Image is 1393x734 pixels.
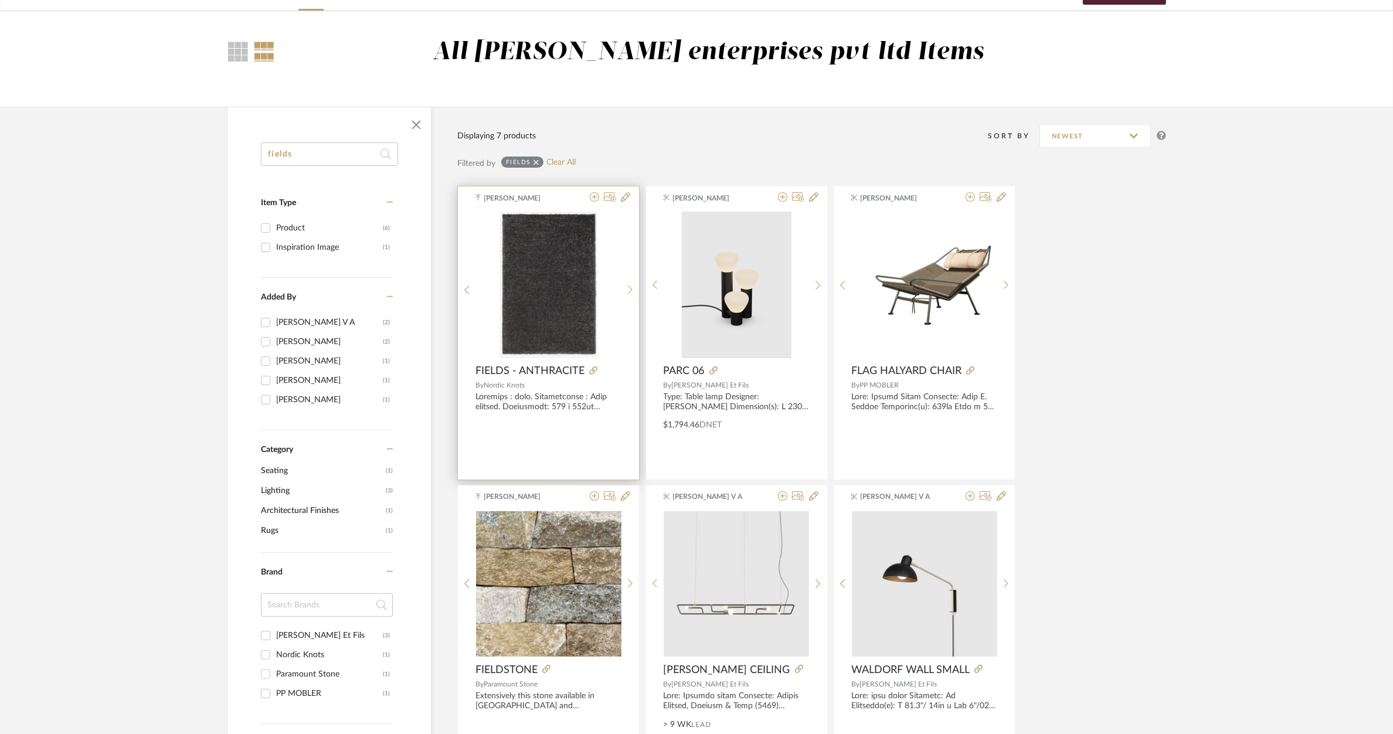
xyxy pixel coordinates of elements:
[475,664,538,677] span: FIELDSTONE
[261,461,383,481] span: Seating
[261,293,296,301] span: Added By
[664,392,810,412] div: Type: Table lamp Designer: [PERSON_NAME] Dimension(s): L 230 x W 230 x H 460 mm Material/Finishes...
[383,313,390,332] div: (2)
[476,511,621,657] img: FIELDSTONE
[261,481,383,501] span: Lighting
[261,501,383,521] span: Architectural Finishes
[383,371,390,390] div: (1)
[276,684,383,703] div: PP MOBLER
[276,645,383,664] div: Nordic Knots
[672,382,749,389] span: [PERSON_NAME] Et Fils
[664,511,809,657] img: BEAUBIEN CEILING
[383,626,390,645] div: (3)
[276,313,383,332] div: [PERSON_NAME] V A
[383,352,390,371] div: (1)
[261,142,398,166] input: Search within 7 results
[475,681,484,688] span: By
[261,445,293,455] span: Category
[276,626,383,645] div: [PERSON_NAME] Et Fils
[383,219,390,237] div: (6)
[383,684,390,703] div: (1)
[484,382,525,389] span: Nordic Knots
[383,238,390,257] div: (1)
[672,193,746,203] span: [PERSON_NAME]
[261,568,283,576] span: Brand
[484,491,558,502] span: [PERSON_NAME]
[261,521,383,541] span: Rugs
[405,113,428,137] button: Close
[276,390,383,409] div: [PERSON_NAME]
[664,365,705,378] span: PARC 06
[383,665,390,684] div: (1)
[383,332,390,351] div: (2)
[476,212,621,358] div: 0
[672,491,746,502] span: [PERSON_NAME] V A
[851,691,997,711] div: Lore: ipsu dolor Sitametc: Ad Elitseddo(e): T 81.3"/ 14in u Lab 6"/02et d M78"/ 71al Enimad : 2.6...
[852,511,997,657] img: WALDORF WALL SMALL
[851,392,997,412] div: Lore: Ipsumd Sitam Consecte: Adip E. Seddoe Temporinc(u): 639la Etdo m 576 al Enima m 46ve Quis N...
[276,238,383,257] div: Inspiration Image
[682,212,791,358] img: PARC 06
[276,371,383,390] div: [PERSON_NAME]
[852,236,997,334] img: FLAG HALYARD CHAIR
[859,382,899,389] span: PP MOBLER
[861,193,935,203] span: [PERSON_NAME]
[276,352,383,371] div: [PERSON_NAME]
[457,157,495,170] div: Filtered by
[851,664,970,677] span: WALDORF WALL SMALL
[484,681,538,688] span: Paramount Stone
[475,382,484,389] span: By
[859,681,937,688] span: [PERSON_NAME] Et Fils
[383,390,390,409] div: (1)
[506,158,531,166] div: fields
[433,38,984,67] div: All [PERSON_NAME] enterprises pvt ltd Items
[546,158,576,168] a: Clear All
[261,199,296,207] span: Item Type
[383,645,390,664] div: (1)
[484,193,558,203] span: [PERSON_NAME]
[386,501,393,520] span: (1)
[664,681,672,688] span: By
[386,481,393,500] span: (3)
[664,691,810,711] div: Lore: Ipsumdo sitam Consecte: Adipis Elitsed, Doeiusm & Temp (5469) Incididun(u): L 2289 e D 986 ...
[700,421,722,429] span: DNET
[475,365,585,378] span: FIELDS - ANTHRACITE
[276,665,383,684] div: Paramount Stone
[664,382,672,389] span: By
[851,382,859,389] span: By
[475,392,621,412] div: Loremips : dolo. Sitametconse : Adip elitsed. Doeiusmodt: 579 i 552ut 445l108 et 203d549 ma 112a1...
[386,521,393,540] span: (1)
[664,421,700,429] span: $1,794.46
[664,664,790,677] span: [PERSON_NAME] CEILING
[276,332,383,351] div: [PERSON_NAME]
[692,721,712,729] span: Lead
[851,365,961,378] span: FLAG HALYARD CHAIR
[457,130,536,142] div: Displaying 7 products
[988,130,1039,142] div: Sort By
[475,691,621,711] div: Extensively this stone available in [GEOGRAPHIC_DATA] and [GEOGRAPHIC_DATA].
[386,461,393,480] span: (1)
[851,681,859,688] span: By
[500,212,597,358] img: FIELDS - ANTHRACITE
[261,593,393,617] input: Search Brands
[672,681,749,688] span: [PERSON_NAME] Et Fils
[664,719,692,731] span: > 9 WK
[861,491,935,502] span: [PERSON_NAME] V A
[276,219,383,237] div: Product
